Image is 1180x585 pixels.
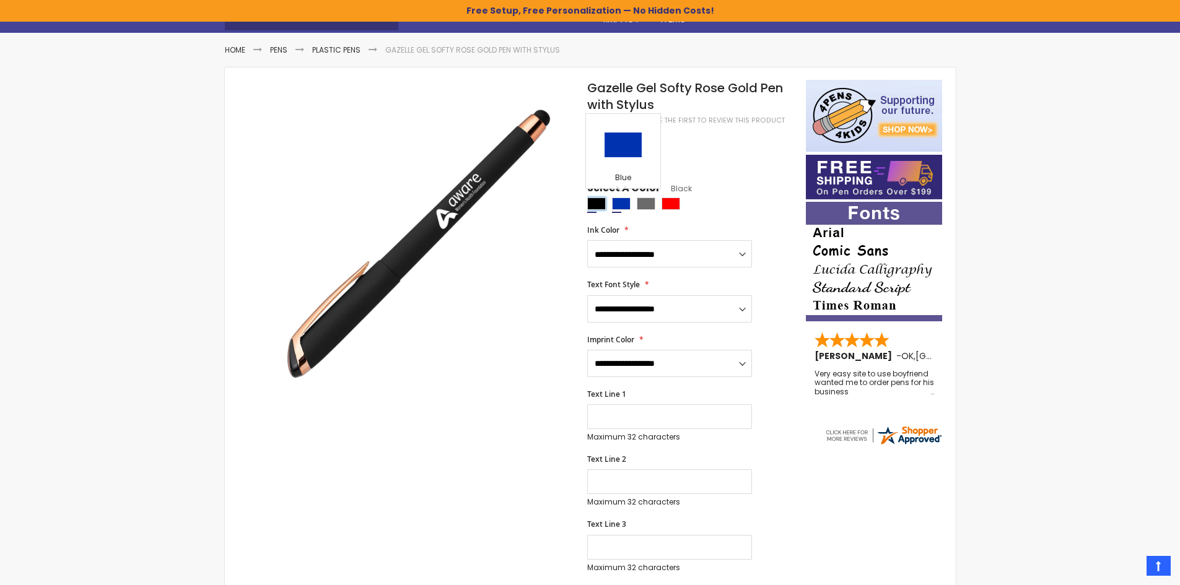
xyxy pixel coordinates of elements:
p: Maximum 32 characters [587,432,752,442]
a: Be the first to review this product [655,116,785,125]
div: Red [662,197,680,210]
div: Blue [612,197,631,210]
p: Maximum 32 characters [587,497,752,507]
img: font-personalization-examples [806,202,942,321]
li: Gazelle Gel Softy Rose Gold Pen with Stylus [385,45,560,55]
span: Gazelle Gel Softy Rose Gold Pen with Stylus [587,79,783,113]
a: Home [225,45,245,55]
span: Ink Color [587,225,619,235]
a: Top [1147,556,1171,576]
span: Imprint Color [587,334,634,345]
span: Text Line 1 [587,389,626,399]
span: Text Line 3 [587,519,626,529]
span: Black [660,183,692,194]
a: Plastic Pens [312,45,361,55]
span: [GEOGRAPHIC_DATA] [916,350,1007,362]
div: Black [587,197,606,210]
span: OK [901,350,914,362]
img: black-4pgs-agz-gazelle-gel-softy-rose-gold-pen-w-stylus_1.jpg [250,79,571,400]
a: 4pens.com certificate URL [824,438,943,449]
a: Pens [270,45,287,55]
div: Blue [589,173,657,185]
p: Maximum 32 characters [587,563,752,573]
div: Very easy site to use boyfriend wanted me to order pens for his business [815,370,935,396]
span: [PERSON_NAME] [815,350,896,362]
img: 4pens 4 kids [806,80,942,152]
span: Text Line 2 [587,454,626,464]
span: - , [896,350,1007,362]
span: Select A Color [587,181,660,198]
span: Text Font Style [587,279,640,290]
img: 4pens.com widget logo [824,424,943,446]
img: Free shipping on orders over $199 [806,155,942,199]
div: Grey [637,197,655,210]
